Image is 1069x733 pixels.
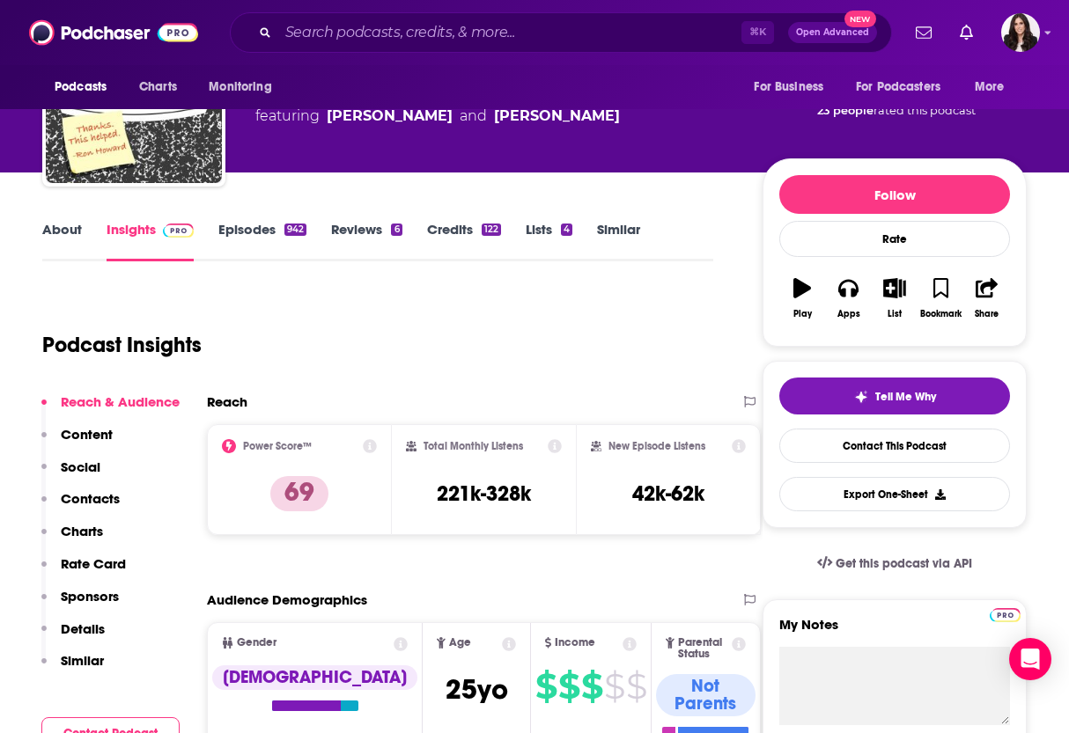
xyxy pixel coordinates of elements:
button: open menu [741,70,845,104]
p: Similar [61,652,104,669]
label: My Notes [779,616,1010,647]
span: $ [581,672,602,700]
button: Contacts [41,490,120,523]
button: Details [41,620,105,653]
span: $ [535,672,557,700]
a: Sean Clements [327,106,453,127]
div: Bookmark [920,309,962,319]
span: More [975,75,1005,99]
span: Income [555,637,595,649]
div: Share [975,309,999,319]
button: Charts [41,523,103,555]
button: Open AdvancedNew [788,22,877,43]
button: Play [779,267,825,330]
h3: 221k-328k [437,480,531,507]
div: Open Intercom Messenger [1009,638,1051,680]
div: 942 [284,224,306,236]
span: $ [626,672,646,700]
button: Bookmark [918,267,963,330]
a: Reviews6 [331,221,402,261]
div: Search podcasts, credits, & more... [230,12,892,53]
h2: Audience Demographics [207,591,367,608]
span: For Business [754,75,823,99]
span: ⌘ K [741,21,774,44]
a: Lists4 [526,221,572,261]
span: For Podcasters [856,75,940,99]
div: 4 [561,224,572,236]
button: Sponsors [41,588,119,620]
a: Show notifications dropdown [909,18,939,48]
a: Get this podcast via API [803,542,986,585]
p: Contacts [61,490,120,507]
p: Details [61,620,105,637]
div: Rate [779,221,1010,257]
button: tell me why sparkleTell Me Why [779,377,1010,414]
a: Charts [128,70,188,104]
a: Similar [597,221,640,261]
span: Logged in as RebeccaShapiro [1001,13,1040,52]
h2: Reach [207,393,247,410]
a: About [42,221,82,261]
span: Podcasts [55,75,107,99]
img: tell me why sparkle [854,390,868,404]
p: Social [61,458,100,475]
button: Apps [825,267,871,330]
button: Content [41,426,113,458]
h1: Podcast Insights [42,332,202,358]
button: Show profile menu [1001,13,1040,52]
p: Rate Card [61,555,126,572]
a: Episodes942 [218,221,306,261]
h3: 42k-62k [632,480,704,507]
img: User Profile [1001,13,1040,52]
button: List [872,267,918,330]
div: Not Parents [656,674,755,716]
div: 122 [482,224,501,236]
img: Podchaser Pro [163,224,194,238]
span: Get this podcast via API [836,556,972,571]
a: Hayes Davenport [494,106,620,127]
p: 69 [270,476,328,511]
h2: Total Monthly Listens [424,440,523,452]
button: Export One-Sheet [779,477,1010,511]
div: 6 [391,224,402,236]
span: $ [558,672,579,700]
span: Gender [237,637,276,649]
button: Similar [41,652,104,685]
p: Reach & Audience [61,393,180,410]
button: open menu [42,70,129,104]
button: Social [41,458,100,491]
h2: New Episode Listens [608,440,705,452]
a: Contact This Podcast [779,429,1010,463]
span: featuring [255,106,620,127]
p: Sponsors [61,588,119,605]
div: List [888,309,902,319]
span: $ [604,672,624,700]
div: Play [793,309,812,319]
img: Podchaser - Follow, Share and Rate Podcasts [29,16,198,49]
button: Share [964,267,1010,330]
button: open menu [196,70,294,104]
p: Charts [61,523,103,539]
span: 25 yo [446,672,508,707]
h2: Power Score™ [243,440,312,452]
span: Charts [139,75,177,99]
p: Content [61,426,113,443]
button: open menu [844,70,966,104]
span: Tell Me Why [875,390,936,404]
span: New [844,11,876,27]
div: Apps [837,309,860,319]
span: Parental Status [678,637,728,660]
button: open menu [962,70,1027,104]
input: Search podcasts, credits, & more... [278,18,741,47]
span: Open Advanced [796,28,869,37]
img: Podchaser Pro [990,608,1021,622]
span: 23 people [817,104,874,117]
a: InsightsPodchaser Pro [107,221,194,261]
span: and [460,106,487,127]
button: Reach & Audience [41,393,180,426]
div: [DEMOGRAPHIC_DATA] [212,665,417,690]
span: Monitoring [209,75,271,99]
a: Pro website [990,605,1021,622]
button: Follow [779,175,1010,214]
